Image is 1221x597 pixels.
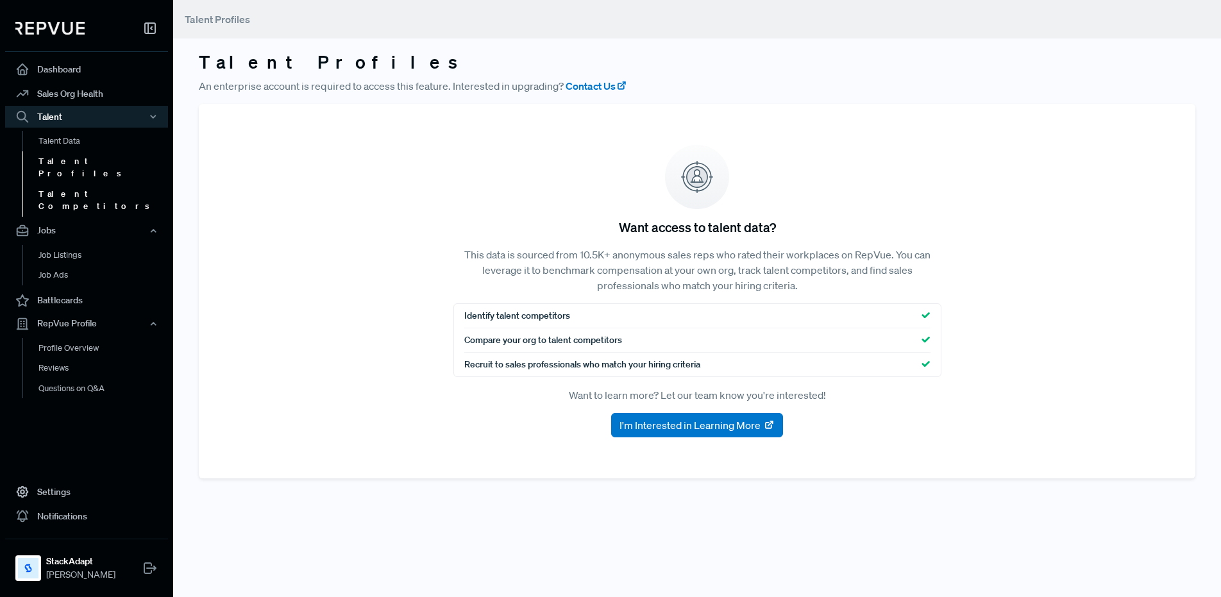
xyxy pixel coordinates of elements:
span: Identify talent competitors [464,309,570,323]
span: I'm Interested in Learning More [619,417,761,433]
a: Job Ads [22,265,185,285]
p: Want to learn more? Let our team know you're interested! [453,387,941,403]
a: Contact Us [566,78,627,94]
a: Job Listings [22,245,185,265]
button: I'm Interested in Learning More [611,413,783,437]
a: Reviews [22,358,185,378]
button: Talent [5,106,168,128]
strong: StackAdapt [46,555,115,568]
a: Talent Profiles [22,151,185,184]
p: This data is sourced from 10.5K+ anonymous sales reps who rated their workplaces on RepVue. You c... [453,247,941,293]
a: Notifications [5,504,168,528]
span: Talent Profiles [185,13,250,26]
button: Jobs [5,220,168,242]
a: Dashboard [5,57,168,81]
p: An enterprise account is required to access this feature. Interested in upgrading? [199,78,1195,94]
img: StackAdapt [18,558,38,578]
a: Profile Overview [22,338,185,358]
span: [PERSON_NAME] [46,568,115,582]
a: Sales Org Health [5,81,168,106]
a: Battlecards [5,289,168,313]
a: Settings [5,480,168,504]
button: RepVue Profile [5,313,168,335]
span: Compare your org to talent competitors [464,333,622,347]
a: Talent Data [22,131,185,151]
a: Talent Competitors [22,184,185,217]
h3: Talent Profiles [199,51,1195,73]
a: StackAdaptStackAdapt[PERSON_NAME] [5,539,168,587]
h5: Want access to talent data? [619,219,776,235]
a: Questions on Q&A [22,378,185,399]
span: Recruit to sales professionals who match your hiring criteria [464,358,700,371]
img: RepVue [15,22,85,35]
